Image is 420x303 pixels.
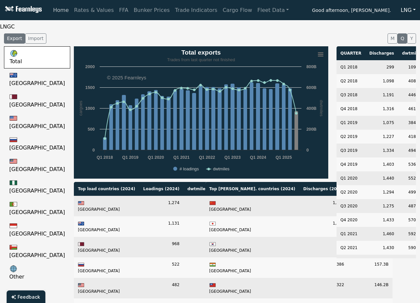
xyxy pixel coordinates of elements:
[365,241,398,255] td: 1,430
[337,241,365,255] td: Q2 2021
[312,5,391,17] span: Good afternoon, [PERSON_NAME].
[397,33,407,44] button: Q
[4,111,70,133] a: [GEOGRAPHIC_DATA]
[74,257,139,278] td: [GEOGRAPHIC_DATA]
[4,219,70,240] a: [GEOGRAPHIC_DATA]
[255,4,291,17] a: Fleet Data
[365,88,398,102] td: 1,191
[148,155,164,160] text: Q1 2020
[365,74,398,88] td: 1,098
[4,176,70,197] a: [GEOGRAPHIC_DATA]
[50,4,71,17] a: Home
[306,148,309,152] text: 0
[184,182,228,196] th: dwtmiles ( 2024 )
[213,166,230,171] text: dwtmiles
[220,4,255,17] a: Cargo Flow
[92,148,95,152] text: 0
[85,106,95,111] text: 1000
[365,46,398,60] th: Discharges
[337,199,365,213] td: Q3 2020
[205,278,299,298] td: [GEOGRAPHIC_DATA]
[337,171,365,185] td: Q1 2020
[74,216,139,237] td: [GEOGRAPHIC_DATA]
[139,278,184,298] td: 482
[299,182,348,196] th: Discharges ( 2024 )
[167,57,235,62] tspan: Trades from last quarter not finished
[85,85,95,90] text: 1500
[337,88,365,102] td: Q3 2018
[139,196,184,216] td: 1,274
[74,278,139,298] td: [GEOGRAPHIC_DATA]
[3,6,42,14] img: Fearnleys Logo
[365,144,398,157] td: 1,334
[365,227,398,241] td: 1,460
[388,33,397,44] button: M
[107,75,146,80] text: © 2025 Fearnleys
[184,216,228,237] td: 374.5B
[139,182,184,196] th: Loadings ( 2024 )
[4,90,70,111] a: [GEOGRAPHIC_DATA]
[74,237,139,257] td: [GEOGRAPHIC_DATA]
[337,157,365,171] td: Q4 2019
[72,4,117,17] a: Rates & Values
[365,199,398,213] td: 1,275
[407,33,416,44] button: Y
[199,155,215,160] text: Q1 2022
[85,64,95,69] text: 2000
[131,4,172,17] a: Bunker Prices
[4,68,70,90] a: [GEOGRAPHIC_DATA]
[337,116,365,130] td: Q1 2019
[78,101,83,116] text: cargoes
[184,196,228,216] td: 951.3B
[4,154,70,176] a: [GEOGRAPHIC_DATA]
[337,102,365,116] td: Q4 2018
[365,116,398,130] td: 1,075
[205,257,299,278] td: [GEOGRAPHIC_DATA]
[139,216,184,237] td: 1,131
[4,33,25,44] button: Export
[365,102,398,116] td: 1,316
[299,196,348,216] td: 1,157
[184,257,228,278] td: 140.3B
[184,278,228,298] td: 76.6B
[337,130,365,144] td: Q2 2019
[306,85,317,90] text: 600B
[139,257,184,278] td: 522
[122,155,138,160] text: Q1 2019
[365,213,398,227] td: 1,433
[184,237,228,257] td: 497.8B
[97,155,113,160] text: Q1 2018
[365,60,398,74] td: 299
[4,133,70,154] a: [GEOGRAPHIC_DATA]
[337,46,365,60] th: QUARTER
[365,255,398,269] td: 1,363
[117,4,131,17] a: FFA
[306,127,317,132] text: 200B
[4,197,70,219] a: [GEOGRAPHIC_DATA]
[337,185,365,199] td: Q2 2020
[182,49,221,56] text: Total exports
[205,196,299,216] td: [GEOGRAPHIC_DATA]
[276,155,292,160] text: Q1 2025
[172,4,220,17] a: Trade Indicators
[205,216,299,237] td: [GEOGRAPHIC_DATA]
[4,46,70,68] a: Total
[299,278,348,298] td: 322
[299,257,348,278] td: 386
[74,46,328,179] svg: Total exports
[365,185,398,199] td: 1,294
[25,33,46,44] button: Import
[180,166,199,171] text: # loadings
[250,155,267,160] text: Q1 2024
[205,182,299,196] th: Top [PERSON_NAME]. countries ( 2024 )
[139,237,184,257] td: 968
[299,237,348,257] td: 749
[299,216,348,237] td: 1,153
[225,155,241,160] text: Q1 2023
[74,196,139,216] td: [GEOGRAPHIC_DATA]
[365,157,398,171] td: 1,403
[337,74,365,88] td: Q2 2018
[337,227,365,241] td: Q1 2021
[205,237,299,257] td: [GEOGRAPHIC_DATA]
[337,213,365,227] td: Q4 2020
